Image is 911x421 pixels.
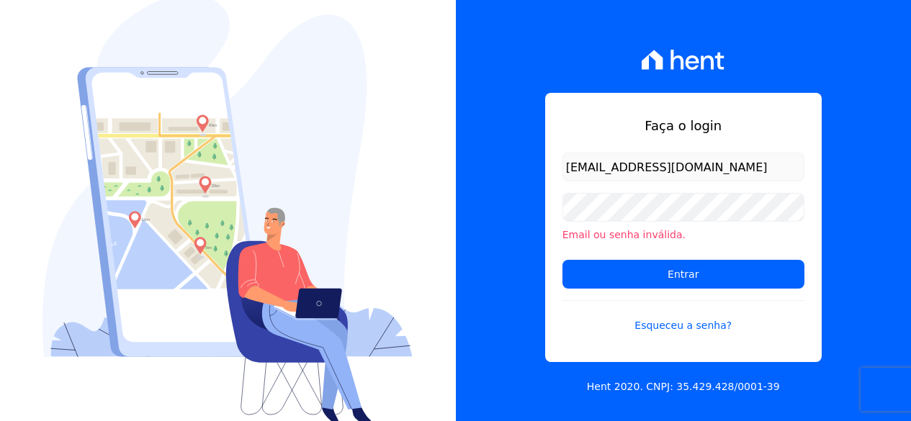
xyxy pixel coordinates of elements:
[562,227,804,243] li: Email ou senha inválida.
[562,116,804,135] h1: Faça o login
[562,260,804,289] input: Entrar
[587,379,780,394] p: Hent 2020. CNPJ: 35.429.428/0001-39
[562,300,804,333] a: Esqueceu a senha?
[562,153,804,181] input: Email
